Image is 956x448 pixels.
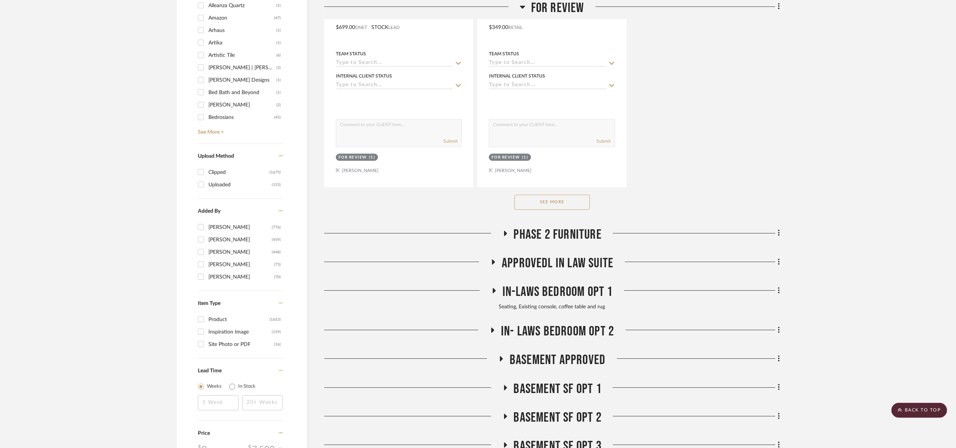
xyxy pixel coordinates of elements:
div: For Review [339,155,367,160]
div: (45) [274,111,281,123]
div: (47) [274,12,281,24]
div: (70) [274,271,281,283]
input: 20+ Weeks [242,395,283,410]
div: Uploaded [208,179,272,191]
span: Upload Method [198,154,234,159]
span: Price [198,431,210,436]
span: In- Laws Bedroom Opt 2 [501,323,614,340]
div: (75) [274,259,281,271]
div: Team Status [336,50,366,57]
div: (1) [276,24,281,37]
div: Inspiration Image [208,326,272,338]
div: (153) [272,179,281,191]
div: (16) [274,338,281,350]
button: Submit [597,138,611,145]
div: (1) [522,155,529,160]
div: Bed Bath and Beyond [208,87,276,99]
div: (1) [276,87,281,99]
div: [PERSON_NAME] | [PERSON_NAME] [208,62,276,74]
div: (1) [369,155,375,160]
input: 1 Week [198,395,239,410]
span: Item Type [198,301,221,306]
span: Basement APPROVED [510,352,605,368]
input: Type to Search… [336,82,453,89]
span: In-Laws Bedroom Opt 1 [503,284,613,300]
div: [PERSON_NAME] [208,99,276,111]
div: (1) [276,37,281,49]
div: [PERSON_NAME] Designs [208,74,276,86]
scroll-to-top-button: BACK TO TOP [892,403,947,418]
div: (1653) [270,314,281,326]
div: (2) [276,62,281,74]
div: (6) [276,49,281,61]
label: In Stock [238,383,256,390]
div: [PERSON_NAME] [208,271,274,283]
div: [PERSON_NAME] [208,234,272,246]
div: Arhaus [208,24,276,37]
div: [PERSON_NAME] [208,259,274,271]
button: Submit [443,138,458,145]
div: Product [208,314,270,326]
div: Clipped [208,166,270,178]
span: Basement SF Opt 2 [514,410,602,426]
div: Bedrosians [208,111,274,123]
div: Internal Client Status [336,73,392,79]
input: Type to Search… [336,60,453,67]
span: Phase 2 Furniture [514,227,602,243]
div: Internal Client Status [489,73,545,79]
div: (2) [276,99,281,111]
label: Weeks [207,383,222,390]
span: Approvedl In Law Suite [502,255,613,271]
div: (1) [276,74,281,86]
button: See More [515,195,590,210]
div: Artistic Tile [208,49,276,61]
input: Type to Search… [489,60,606,67]
div: Seating, Existing console, coffee table and rug [324,303,780,311]
a: See More + [196,123,283,136]
div: Team Status [489,50,519,57]
span: Lead Time [198,368,222,373]
div: [PERSON_NAME] [208,221,272,233]
div: (459) [272,234,281,246]
div: (776) [272,221,281,233]
div: For Review [492,155,520,160]
div: [PERSON_NAME] [208,246,272,258]
span: Added By [198,209,221,214]
input: Type to Search… [489,82,606,89]
div: Amazon [208,12,274,24]
span: Basement SF Opt 1 [514,381,602,397]
div: (1675) [270,166,281,178]
div: Artika [208,37,276,49]
div: (159) [272,326,281,338]
div: Site Photo or PDF [208,338,274,350]
div: (448) [272,246,281,258]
